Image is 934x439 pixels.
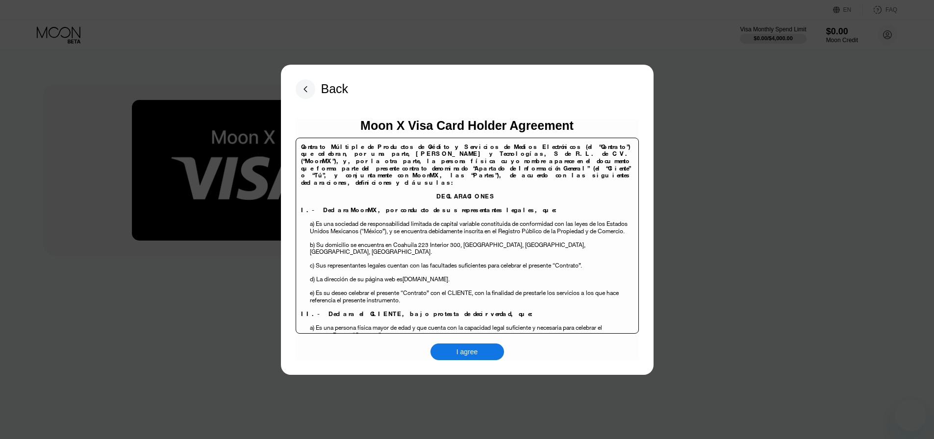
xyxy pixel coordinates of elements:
span: , las “Partes”), de acuerdo con las siguientes declaraciones, definiciones y cláusulas: [301,171,631,187]
span: a) Es una sociedad de responsabilidad limitada de capital variable constituida de conformidad con... [310,219,628,235]
span: e [310,289,313,297]
span: II.- Declara el CLIENTE, bajo protesta de decir verdad, que: [301,310,535,318]
iframe: Button to launch messaging window [895,400,926,431]
span: a) Es una persona física mayor de edad y que cuenta con la capacidad legal suficiente y necesaria... [310,323,602,339]
span: los que hace referencia el presente instrumento. [310,289,619,304]
span: ) La dirección de su página web es [313,275,403,283]
div: I agree [430,343,504,360]
span: s a [577,289,584,297]
span: ) Sus representantes legales cuentan con las facultades suficientes para celebrar el presente “Co... [313,261,582,269]
div: Back [321,82,349,96]
span: I.- Declara [301,206,351,214]
span: Coahuila 223 Interior 300, [GEOGRAPHIC_DATA], [GEOGRAPHIC_DATA] [393,241,584,249]
span: c [310,261,313,269]
span: , por conducto de sus representantes legales, que: [378,206,559,214]
span: MoonMX [351,206,378,214]
span: [PERSON_NAME] y Tecnologías, S de R.L. de C.V. (“MoonMX”), [301,149,631,165]
span: MoonMX [412,171,440,179]
span: d [310,275,313,283]
span: DECLARACIONES [436,192,496,200]
span: , [GEOGRAPHIC_DATA], [GEOGRAPHIC_DATA]. [310,241,585,256]
span: ) Es su deseo celebrar el presente “Contrato” con el CLIENTE, con la finalidad de prestarle los s... [313,289,577,297]
span: y, por la otra parte, la persona física cuyo nombre aparece en el documento que forma parte del p... [301,157,631,179]
span: [DOMAIN_NAME]. [403,275,450,283]
div: Back [296,79,349,99]
div: I agree [456,347,478,356]
span: b) Su domicilio se encuentra en [310,241,392,249]
div: Moon X Visa Card Holder Agreement [360,119,574,133]
span: Contrato Múltiple de Productos de Crédito y Servicios de Medios Electrónicos (el “Contrato”) que ... [301,143,631,158]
